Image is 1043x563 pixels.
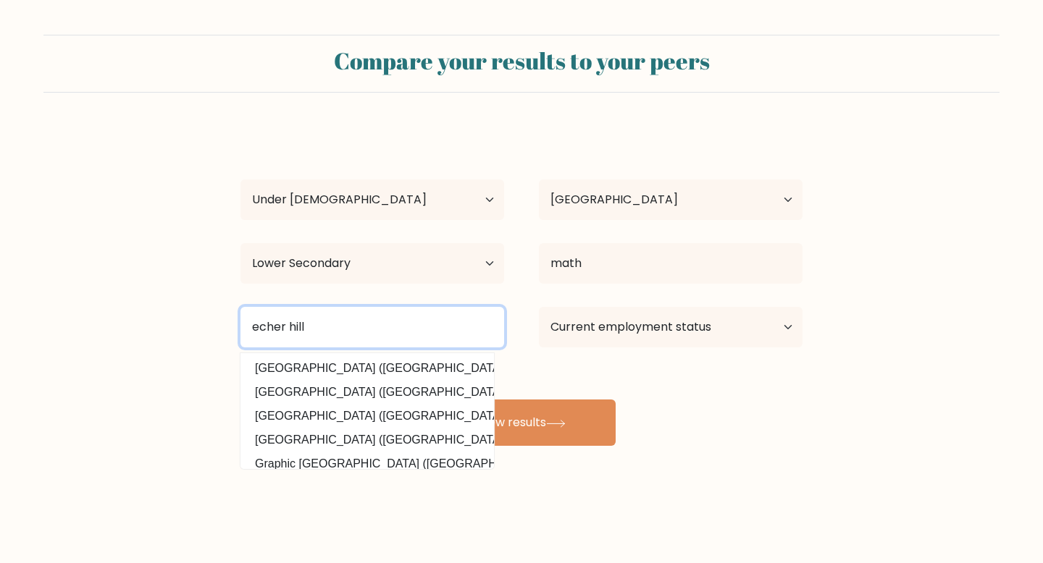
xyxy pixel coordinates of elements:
[52,47,991,75] h2: Compare your results to your peers
[244,381,490,404] option: [GEOGRAPHIC_DATA] ([GEOGRAPHIC_DATA])
[244,428,490,452] option: [GEOGRAPHIC_DATA] ([GEOGRAPHIC_DATA])
[244,357,490,380] option: [GEOGRAPHIC_DATA] ([GEOGRAPHIC_DATA])
[427,399,616,446] button: View results
[244,405,490,428] option: [GEOGRAPHIC_DATA] ([GEOGRAPHIC_DATA])
[539,243,803,284] input: What did you study?
[244,452,490,475] option: Graphic [GEOGRAPHIC_DATA] ([GEOGRAPHIC_DATA])
[240,307,504,347] input: Most relevant educational institution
